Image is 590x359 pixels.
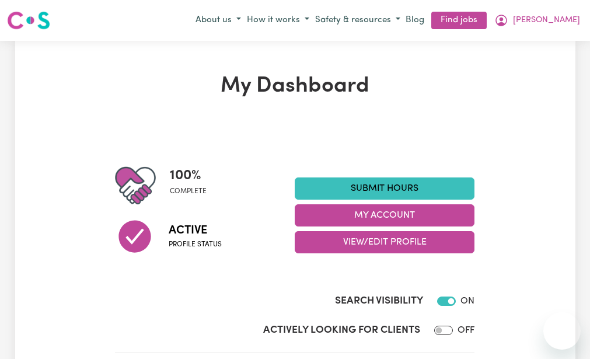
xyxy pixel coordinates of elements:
[170,165,207,186] span: 100 %
[170,186,207,197] span: complete
[7,7,50,34] a: Careseekers logo
[543,312,581,350] iframe: Button to launch messaging window
[244,11,312,30] button: How it works
[169,222,222,239] span: Active
[460,297,474,306] span: ON
[295,231,474,253] button: View/Edit Profile
[458,326,474,335] span: OFF
[295,204,474,226] button: My Account
[491,11,583,30] button: My Account
[335,294,423,309] label: Search Visibility
[7,10,50,31] img: Careseekers logo
[170,165,216,206] div: Profile completeness: 100%
[295,177,474,200] a: Submit Hours
[431,12,487,30] a: Find jobs
[312,11,403,30] button: Safety & resources
[403,12,427,30] a: Blog
[263,323,420,338] label: Actively Looking for Clients
[513,14,580,27] span: [PERSON_NAME]
[115,74,474,100] h1: My Dashboard
[169,239,222,250] span: Profile status
[193,11,244,30] button: About us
